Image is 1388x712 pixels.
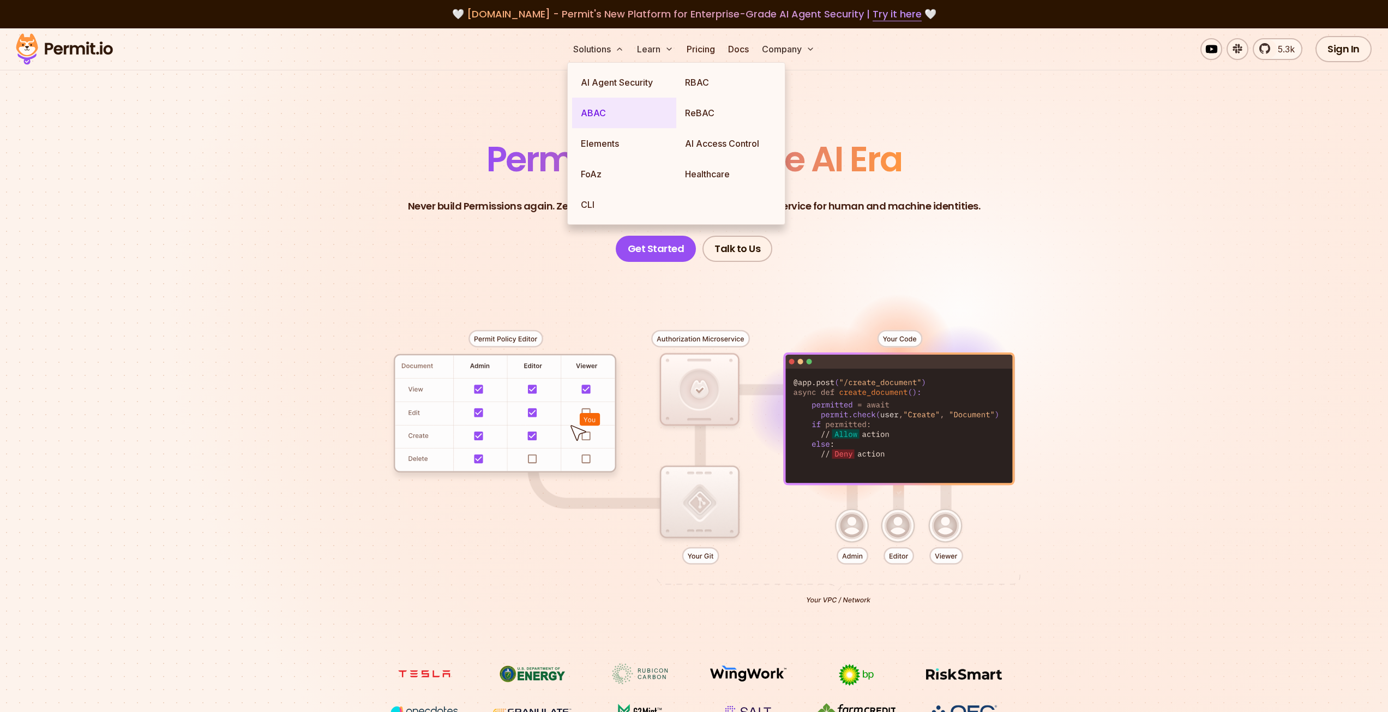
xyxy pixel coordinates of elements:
a: Pricing [682,38,719,60]
span: 5.3k [1271,43,1295,56]
a: Try it here [873,7,922,21]
div: 🤍 🤍 [26,7,1362,22]
a: ReBAC [676,98,780,128]
a: Docs [724,38,753,60]
a: Get Started [616,236,696,262]
button: Learn [633,38,678,60]
a: Talk to Us [702,236,772,262]
img: Risksmart [923,663,1005,684]
img: Permit logo [11,31,118,68]
a: Sign In [1315,36,1372,62]
a: CLI [572,189,676,220]
img: Rubicon [599,663,681,684]
button: Solutions [569,38,628,60]
img: tesla [383,663,465,684]
a: Healthcare [676,159,780,189]
a: AI Access Control [676,128,780,159]
span: [DOMAIN_NAME] - Permit's New Platform for Enterprise-Grade AI Agent Security | [467,7,922,21]
img: US department of energy [491,663,573,684]
a: ABAC [572,98,676,128]
a: RBAC [676,67,780,98]
a: AI Agent Security [572,67,676,98]
span: Permissions for The AI Era [486,135,902,183]
img: Wingwork [707,663,789,684]
a: 5.3k [1253,38,1302,60]
img: bp [815,663,897,686]
button: Company [758,38,819,60]
a: FoAz [572,159,676,189]
p: Never build Permissions again. Zero-latency fine-grained authorization as a service for human and... [408,199,981,214]
a: Elements [572,128,676,159]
